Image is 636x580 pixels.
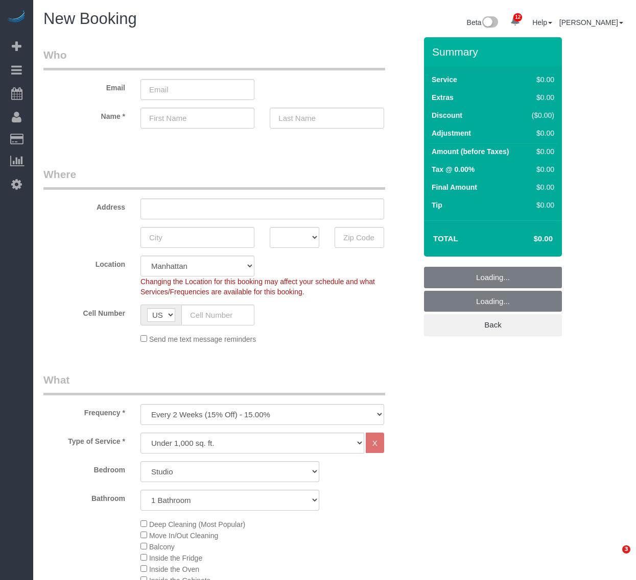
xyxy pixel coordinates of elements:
label: Service [432,74,457,85]
div: $0.00 [527,74,554,85]
div: $0.00 [527,200,554,210]
label: Extras [432,92,454,103]
label: Address [36,198,133,212]
input: Cell Number [181,305,254,325]
div: $0.00 [527,146,554,157]
div: ($0.00) [527,110,554,120]
label: Frequency * [36,404,133,418]
img: New interface [481,16,498,30]
input: First Name [140,108,254,129]
div: $0.00 [527,128,554,138]
span: 3 [622,545,630,553]
h3: Summary [432,46,557,58]
input: City [140,227,254,248]
span: Deep Cleaning (Most Popular) [149,520,245,528]
label: Email [36,79,133,93]
div: $0.00 [527,92,554,103]
label: Final Amount [432,182,477,192]
strong: Total [433,234,458,243]
label: Name * [36,108,133,121]
legend: What [43,372,385,395]
label: Adjustment [432,128,471,138]
div: $0.00 [527,164,554,174]
label: Bedroom [36,461,133,475]
label: Location [36,256,133,269]
h4: $0.00 [503,235,553,243]
span: Send me text message reminders [149,335,256,343]
label: Tax @ 0.00% [432,164,475,174]
a: Help [532,18,552,27]
label: Discount [432,110,462,120]
label: Type of Service * [36,433,133,446]
div: $0.00 [527,182,554,192]
span: New Booking [43,10,137,28]
img: Automaid Logo [6,10,27,24]
span: Balcony [149,543,175,551]
span: Inside the Oven [149,565,199,573]
label: Tip [432,200,442,210]
label: Cell Number [36,305,133,318]
span: 12 [513,13,522,21]
a: [PERSON_NAME] [559,18,623,27]
input: Last Name [270,108,384,129]
label: Amount (before Taxes) [432,146,509,157]
a: 12 [505,10,525,33]
label: Bathroom [36,490,133,503]
input: Zip Code [335,227,384,248]
span: Inside the Fridge [149,554,202,562]
a: Back [424,314,562,336]
a: Beta [467,18,499,27]
legend: Where [43,167,385,190]
iframe: Intercom live chat [601,545,626,570]
legend: Who [43,47,385,70]
span: Changing the Location for this booking may affect your schedule and what Services/Frequencies are... [140,278,375,296]
input: Email [140,79,254,100]
span: Move In/Out Cleaning [149,532,218,540]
